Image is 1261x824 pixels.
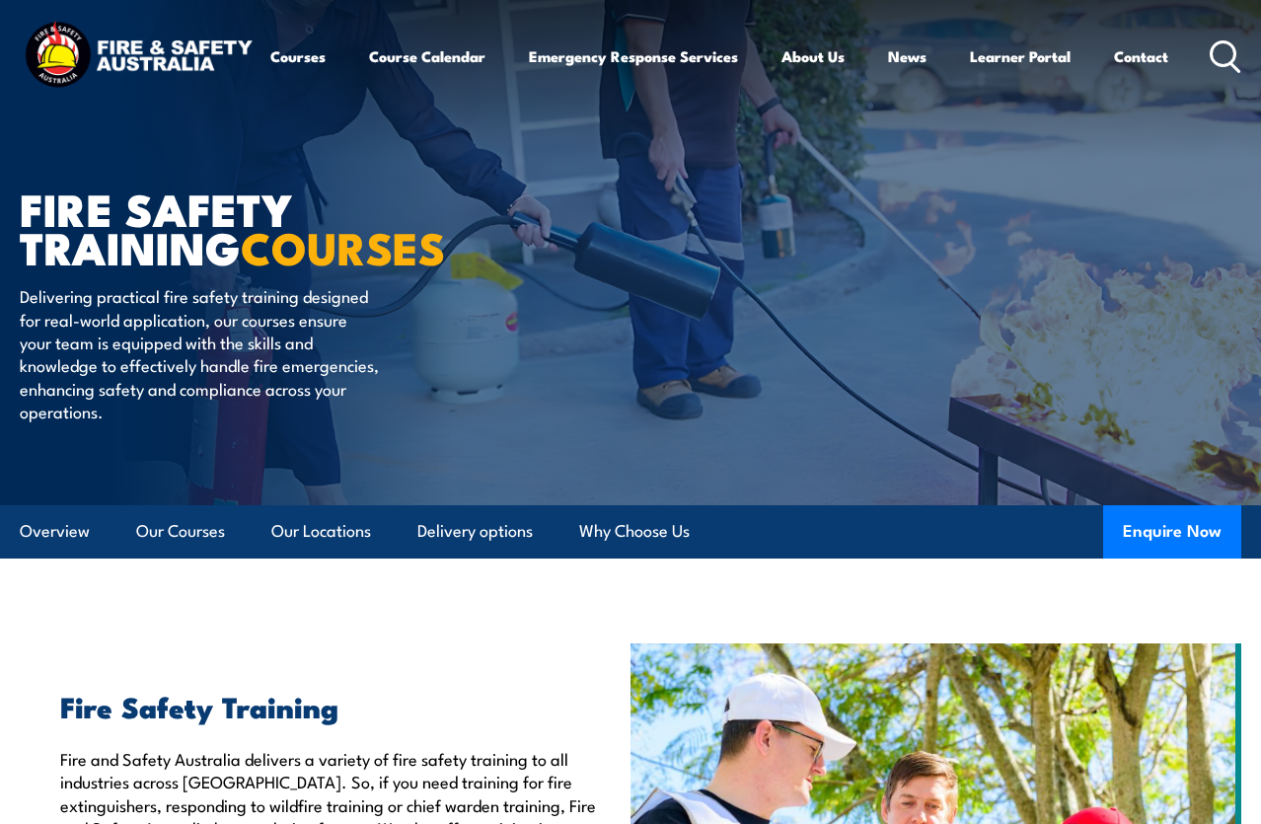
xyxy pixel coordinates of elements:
[136,505,225,558] a: Our Courses
[1114,33,1168,80] a: Contact
[271,505,371,558] a: Our Locations
[417,505,533,558] a: Delivery options
[20,505,90,558] a: Overview
[579,505,690,558] a: Why Choose Us
[20,188,507,265] h1: FIRE SAFETY TRAINING
[60,693,601,718] h2: Fire Safety Training
[369,33,485,80] a: Course Calendar
[888,33,927,80] a: News
[270,33,326,80] a: Courses
[241,212,445,280] strong: COURSES
[970,33,1071,80] a: Learner Portal
[529,33,738,80] a: Emergency Response Services
[1103,505,1241,559] button: Enquire Now
[20,284,380,422] p: Delivering practical fire safety training designed for real-world application, our courses ensure...
[781,33,845,80] a: About Us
